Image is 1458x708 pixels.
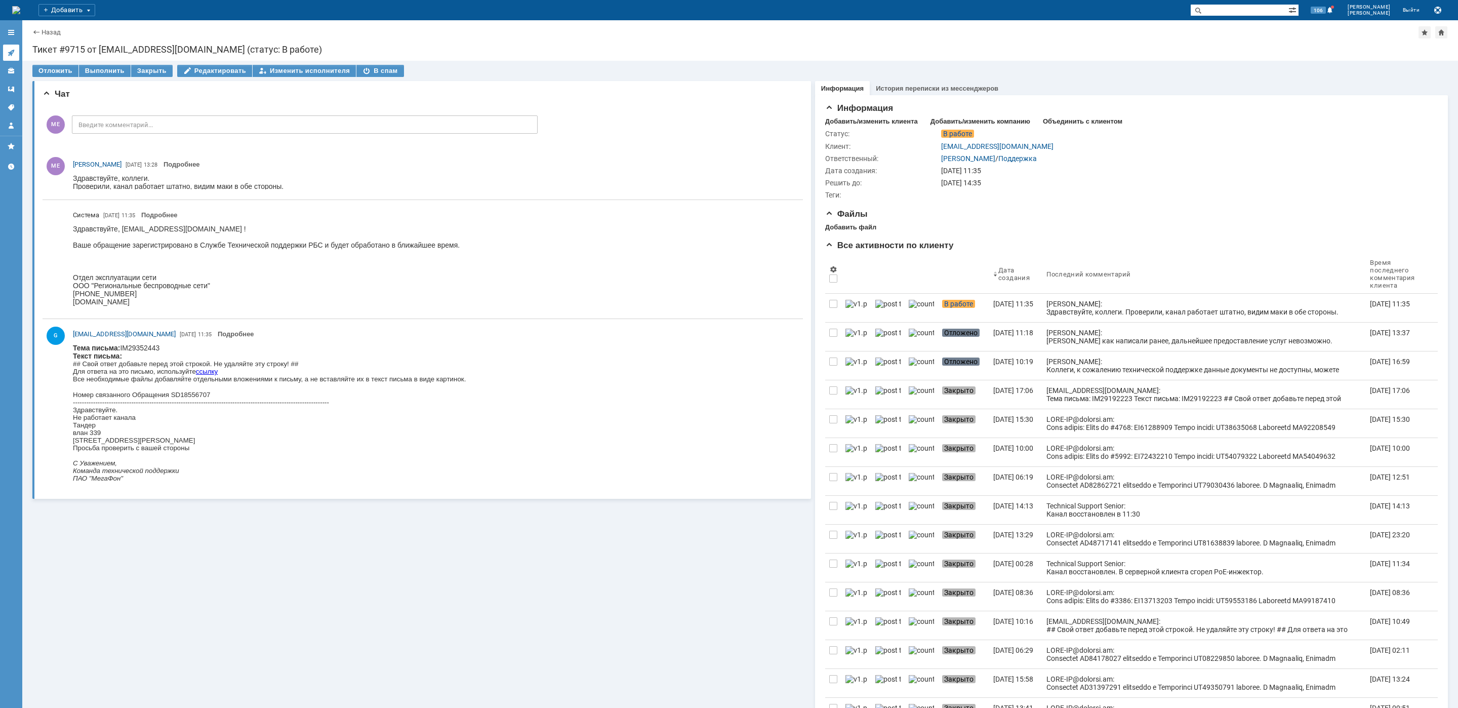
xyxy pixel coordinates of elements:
div: [DATE] 11:35 [1370,300,1410,308]
a: [DATE] 06:19 [989,467,1042,495]
a: [PERSON_NAME] [941,154,995,163]
a: Информация [821,85,864,92]
div: [DATE] 02:11 [1370,646,1410,654]
a: post ticket.png [871,380,905,409]
img: post ticket.png [875,675,901,683]
img: counter.png [909,502,934,510]
a: [PERSON_NAME] [73,160,121,170]
div: [PERSON_NAME]: [PERSON_NAME] как написали ранее, дальнейшее предоставление услуг невозможно. [1046,329,1362,345]
a: Закрыто [938,467,989,495]
a: Клиенты [3,63,19,79]
a: [DATE] 00:28 [989,554,1042,582]
div: [DATE] 11:35 [993,300,1033,308]
div: Теги: [825,191,939,199]
a: [DATE] 11:35 [1366,294,1430,322]
a: Technical Support Senior: Канал восстановлен. В серверной клиента сгорел PoE-инжектор. [1042,554,1366,582]
span: Закрыто [942,531,976,539]
img: counter.png [909,358,934,366]
div: [DATE] 00:28 [993,560,1033,568]
img: v1.png [845,329,867,337]
a: v1.png [841,582,871,611]
div: / [941,154,1037,163]
a: [DATE] 08:36 [1366,582,1430,611]
div: [PERSON_NAME]: Коллеги, к сожалению технической поддержке данные документы не доступны, можете за... [1046,358,1362,382]
a: v1.png [841,640,871,668]
a: counter.png [905,640,938,668]
span: Закрыто [942,560,976,568]
div: [DATE] 11:35 [941,167,1430,175]
a: counter.png [905,351,938,380]
img: counter.png [909,588,934,597]
div: [DATE] 11:34 [1370,560,1410,568]
div: [PERSON_NAME]: Здравствуйте, коллеги. Проверили, канал работает штатно, видим маки в обе стороны. [1046,300,1362,316]
div: Дата создания: [825,167,939,175]
a: [DATE] 15:30 [989,409,1042,438]
th: Время последнего комментария клиента [1366,255,1430,294]
a: LORE-IP@dolorsi.am: Cons adipis: Elits do #4768: EI61288909 Tempo incidi: UT38635068 Laboreetd MA... [1042,409,1366,438]
a: v1.png [841,351,871,380]
span: [DATE] [126,162,142,168]
a: counter.png [905,380,938,409]
a: [PERSON_NAME]: Здравствуйте, коллеги. Проверили, канал работает штатно, видим маки в обе стороны. [1042,294,1366,322]
a: post ticket.png [871,351,905,380]
img: post ticket.png [875,588,901,597]
a: Закрыто [938,554,989,582]
span: [DATE] 14:35 [941,179,981,187]
a: counter.png [905,554,938,582]
a: v1.png [841,611,871,640]
div: Ответственный: [825,154,939,163]
img: counter.png [909,415,934,423]
div: [DATE] 17:06 [993,386,1033,395]
a: Теги [3,99,19,115]
a: counter.png [905,467,938,495]
div: [DATE] 13:37 [1370,329,1410,337]
span: Закрыто [942,473,976,481]
a: v1.png [841,669,871,697]
a: post ticket.png [871,409,905,438]
a: [DATE] 10:19 [989,351,1042,380]
a: История переписки из мессенджеров [876,85,998,92]
a: Подробнее [218,330,254,338]
a: counter.png [905,294,938,322]
a: counter.png [905,611,938,640]
span: Закрыто [942,646,976,654]
div: [DATE] 10:00 [1370,444,1410,452]
a: LORE-IP@dolorsi.am: Consectet AD48717141 elitseddo e Temporinci UT81638839 laboree. D Magnaaliq, ... [1042,525,1366,553]
a: counter.png [905,525,938,553]
div: Тикет #9715 от [EMAIL_ADDRESS][DOMAIN_NAME] (статус: В работе) [32,45,1448,55]
div: Объединить с клиентом [1043,117,1122,126]
a: v1.png [841,323,871,351]
a: post ticket.png [871,640,905,668]
span: [PERSON_NAME] [1348,4,1391,10]
a: post ticket.png [871,525,905,553]
div: Клиент: [825,142,939,150]
div: LORE-IP@dolorsi.am: Consectet AD82862721 elitseddo e Temporinci UT79030436 laboree. D Magnaaliq, ... [1046,473,1362,700]
a: v1.png [841,438,871,466]
img: post ticket.png [875,473,901,481]
img: counter.png [909,646,934,654]
a: post ticket.png [871,582,905,611]
span: В работе [942,300,975,308]
a: post ticket.png [871,467,905,495]
a: Закрыто [938,409,989,438]
a: post ticket.png [871,496,905,524]
div: Добавить/изменить компанию [930,117,1030,126]
div: [DATE] 16:59 [1370,358,1410,366]
img: counter.png [909,675,934,683]
span: Система [73,210,99,220]
img: v1.png [845,444,867,452]
span: Система [73,211,99,219]
span: Файлы [825,209,868,219]
a: post ticket.png [871,669,905,697]
a: [PERSON_NAME]: [PERSON_NAME] как написали ранее, дальнейшее предоставление услуг невозможно. [1042,323,1366,351]
span: Закрыто [942,415,976,423]
img: v1.png [845,588,867,597]
div: [DATE] 23:20 [1370,531,1410,539]
a: Закрыто [938,669,989,697]
span: [PERSON_NAME] [73,161,121,168]
span: Закрыто [942,588,976,597]
a: [DATE] 16:59 [1366,351,1430,380]
a: Активности [3,45,19,61]
img: post ticket.png [875,358,901,366]
img: v1.png [845,531,867,539]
